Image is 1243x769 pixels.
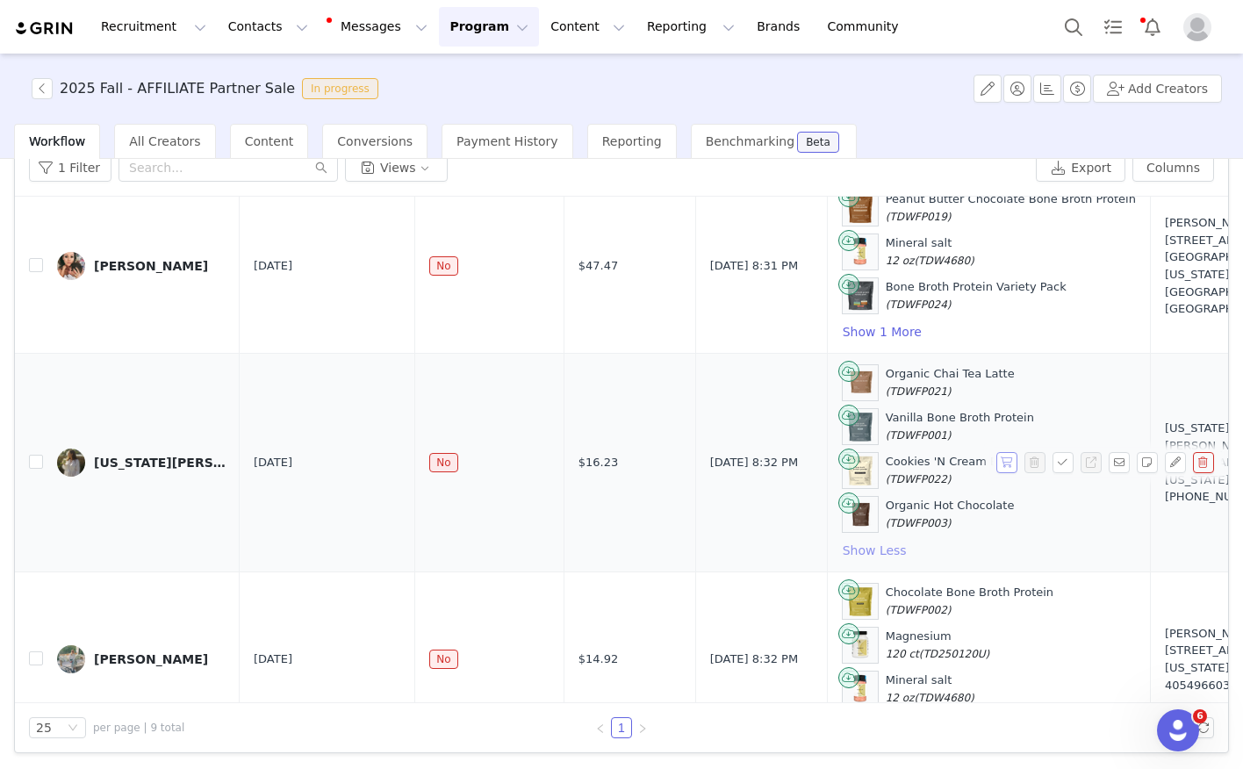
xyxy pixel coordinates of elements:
input: Search... [119,154,338,182]
span: (TDWFP022) [886,473,952,485]
span: Benchmarking [706,134,794,148]
span: 120 ct [886,648,919,660]
img: b14bfad7-2cd7-4745-b4b0-4fc0e18fed53--s.jpg [57,449,85,477]
a: Brands [746,7,815,47]
div: Vanilla Bone Broth Protein [886,409,1034,443]
i: icon: search [315,162,327,174]
button: Contacts [218,7,319,47]
i: icon: right [637,723,648,734]
div: Bone Broth Protein Variety Pack [886,278,1067,313]
span: (TDWFP003) [886,517,952,529]
span: $16.23 [578,454,619,471]
span: [object Object] [32,78,385,99]
span: (TDWFP001) [886,429,952,442]
span: 12 oz [886,692,915,704]
li: Previous Page [590,717,611,738]
span: Content [245,134,294,148]
div: Peanut Butter Chocolate Bone Broth Protein [886,190,1136,225]
li: Next Page [632,717,653,738]
button: Views [345,154,448,182]
li: 1 [611,717,632,738]
span: In progress [302,78,378,99]
div: Mineral salt [886,234,974,269]
span: $47.47 [578,257,619,275]
span: No [429,650,457,669]
button: Recruitment [90,7,217,47]
button: Messages [320,7,438,47]
button: Notifications [1133,7,1172,47]
img: Product Image [843,497,878,532]
span: [DATE] [254,650,292,668]
button: Content [540,7,636,47]
div: Mineral salt [886,672,974,706]
div: [PERSON_NAME] [94,259,208,273]
span: Send Email [1109,452,1137,473]
img: grin logo [14,20,75,37]
span: [DATE] [254,454,292,471]
a: Tasks [1094,7,1132,47]
img: Product Image [843,365,878,400]
div: Chocolate Bone Broth Protein [886,584,1053,618]
span: Conversions [337,134,413,148]
span: (TDWFP002) [886,604,952,616]
div: Organic Chai Tea Latte [886,365,1015,399]
span: [DATE] 8:32 PM [710,650,798,668]
span: [DATE] 8:32 PM [710,454,798,471]
span: (TDWFP024) [886,298,952,311]
a: [PERSON_NAME] [57,252,226,280]
button: Program [439,7,539,47]
button: Search [1054,7,1093,47]
div: Cookies 'N Cream Bone Broth Protein [886,453,1098,487]
span: per page | 9 total [93,720,184,736]
span: (TDW4680) [914,692,974,704]
button: Export [1036,154,1125,182]
span: (TDWFP019) [886,211,952,223]
span: $14.92 [578,650,619,668]
span: Workflow [29,134,85,148]
img: Product Image [843,453,878,488]
span: [DATE] 8:31 PM [710,257,798,275]
img: 4017edfd-a466-4cab-9fa6-c8a677c7f9fa.jpg [57,252,85,280]
span: (TDWFP021) [886,385,952,398]
button: Columns [1132,154,1214,182]
span: No [429,256,457,276]
span: Reporting [602,134,662,148]
div: [PERSON_NAME] [94,652,208,666]
i: icon: down [68,722,78,735]
span: (TDW4680) [914,255,974,267]
button: 1 Filter [29,154,111,182]
span: 12 oz [886,255,915,267]
img: Product Image [843,409,878,444]
a: [US_STATE][PERSON_NAME] [57,449,226,477]
i: icon: left [595,723,606,734]
img: Product Image [843,628,878,663]
img: placeholder-profile.jpg [1183,13,1211,41]
img: Product Image [843,234,878,270]
span: [DATE] [254,257,292,275]
img: Product Image [843,672,878,707]
img: Product Image [843,584,878,619]
div: [US_STATE][PERSON_NAME] [94,456,226,470]
button: Show 1 More [842,321,923,342]
span: (TD250120U) [919,648,990,660]
img: Product Image [843,278,878,313]
button: Profile [1173,13,1229,41]
span: All Creators [129,134,200,148]
div: Organic Hot Chocolate [886,497,1015,531]
div: 25 [36,718,52,737]
button: Add Creators [1093,75,1222,103]
iframe: Intercom live chat [1157,709,1199,751]
a: 1 [612,718,631,737]
a: [PERSON_NAME] [57,645,226,673]
div: Beta [806,137,830,147]
button: Reporting [636,7,745,47]
h3: 2025 Fall - AFFILIATE Partner Sale [60,78,295,99]
span: No [429,453,457,472]
button: Show Less [842,540,908,561]
span: 6 [1193,709,1207,723]
span: Payment History [456,134,558,148]
img: 062511ce-9c3a-4868-a5ef-4f60b0154eab.jpg [57,645,85,673]
img: Product Image [843,190,878,226]
a: Community [817,7,917,47]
